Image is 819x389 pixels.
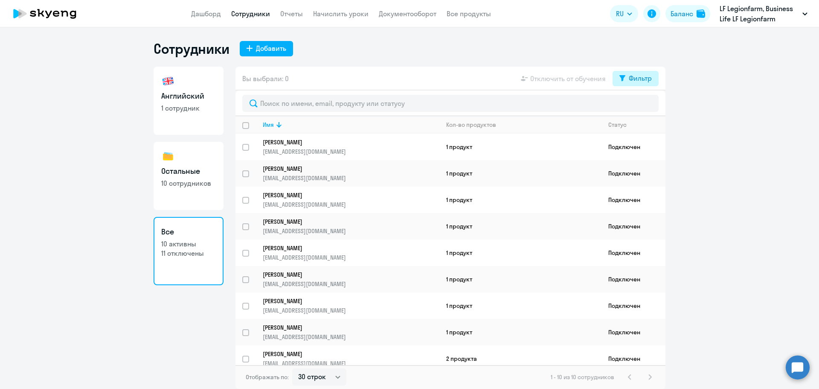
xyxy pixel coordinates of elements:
[263,297,427,305] p: [PERSON_NAME]
[263,307,439,314] p: [EMAIL_ADDRESS][DOMAIN_NAME]
[263,165,439,182] a: [PERSON_NAME][EMAIL_ADDRESS][DOMAIN_NAME]
[263,218,427,225] p: [PERSON_NAME]
[263,148,439,155] p: [EMAIL_ADDRESS][DOMAIN_NAME]
[154,142,224,210] a: Остальные10 сотрудников
[263,324,439,341] a: [PERSON_NAME][EMAIL_ADDRESS][DOMAIN_NAME]
[601,240,665,266] td: Подключен
[551,373,614,381] span: 1 - 10 из 10 сотрудников
[601,266,665,292] td: Подключен
[161,149,175,163] img: others
[161,178,216,188] p: 10 сотрудников
[601,213,665,240] td: Подключен
[263,244,427,252] p: [PERSON_NAME]
[263,218,439,235] a: [PERSON_NAME][EMAIL_ADDRESS][DOMAIN_NAME]
[439,187,601,213] td: 1 продукт
[439,266,601,292] td: 1 продукт
[161,74,175,88] img: english
[263,333,439,341] p: [EMAIL_ADDRESS][DOMAIN_NAME]
[616,9,624,19] span: RU
[446,121,496,129] div: Кол-во продуктов
[439,319,601,345] td: 1 продукт
[439,160,601,187] td: 1 продукт
[263,360,439,367] p: [EMAIL_ADDRESS][DOMAIN_NAME]
[263,297,439,314] a: [PERSON_NAME][EMAIL_ADDRESS][DOMAIN_NAME]
[715,3,812,24] button: LF Legionfarm, Business Life LF Legionfarm
[154,217,224,285] a: Все10 активны11 отключены
[601,345,665,372] td: Подключен
[161,226,216,237] h3: Все
[629,73,652,83] div: Фильтр
[439,345,601,372] td: 2 продукта
[161,91,216,102] h3: Английский
[263,271,427,278] p: [PERSON_NAME]
[263,350,427,358] p: [PERSON_NAME]
[263,191,439,208] a: [PERSON_NAME][EMAIL_ADDRESS][DOMAIN_NAME]
[601,134,665,160] td: Подключен
[263,280,439,288] p: [EMAIL_ADDRESS][DOMAIN_NAME]
[161,239,216,249] p: 10 активны
[439,292,601,319] td: 1 продукт
[231,9,270,18] a: Сотрудники
[608,121,665,129] div: Статус
[439,240,601,266] td: 1 продукт
[161,249,216,258] p: 11 отключены
[601,187,665,213] td: Подключен
[263,174,439,182] p: [EMAIL_ADDRESS][DOMAIN_NAME]
[263,121,274,129] div: Имя
[720,3,799,24] p: LF Legionfarm, Business Life LF Legionfarm
[280,9,303,18] a: Отчеты
[263,138,439,155] a: [PERSON_NAME][EMAIL_ADDRESS][DOMAIN_NAME]
[610,5,638,22] button: RU
[608,121,627,129] div: Статус
[379,9,436,18] a: Документооборот
[263,271,439,288] a: [PERSON_NAME][EMAIL_ADDRESS][DOMAIN_NAME]
[446,121,601,129] div: Кол-во продуктов
[447,9,491,18] a: Все продукты
[242,95,659,112] input: Поиск по имени, email, продукту или статусу
[263,227,439,235] p: [EMAIL_ADDRESS][DOMAIN_NAME]
[439,213,601,240] td: 1 продукт
[263,138,427,146] p: [PERSON_NAME]
[601,160,665,187] td: Подключен
[601,319,665,345] td: Подключен
[665,5,710,22] button: Балансbalance
[601,292,665,319] td: Подключен
[263,244,439,261] a: [PERSON_NAME][EMAIL_ADDRESS][DOMAIN_NAME]
[613,71,659,86] button: Фильтр
[154,40,229,57] h1: Сотрудники
[263,324,427,331] p: [PERSON_NAME]
[263,121,439,129] div: Имя
[154,67,224,135] a: Английский1 сотрудник
[313,9,369,18] a: Начислить уроки
[246,373,289,381] span: Отображать по:
[263,254,439,261] p: [EMAIL_ADDRESS][DOMAIN_NAME]
[161,166,216,177] h3: Остальные
[263,165,427,173] p: [PERSON_NAME]
[439,134,601,160] td: 1 продукт
[671,9,693,19] div: Баланс
[161,103,216,113] p: 1 сотрудник
[256,43,286,53] div: Добавить
[697,9,705,18] img: balance
[191,9,221,18] a: Дашборд
[263,201,439,208] p: [EMAIL_ADDRESS][DOMAIN_NAME]
[263,350,439,367] a: [PERSON_NAME][EMAIL_ADDRESS][DOMAIN_NAME]
[242,73,289,84] span: Вы выбрали: 0
[263,191,427,199] p: [PERSON_NAME]
[240,41,293,56] button: Добавить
